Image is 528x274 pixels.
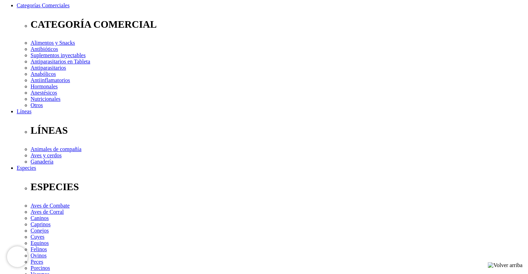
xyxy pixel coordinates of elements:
p: LÍNEAS [31,125,525,136]
a: Peces [31,259,43,265]
a: Anabólicos [31,71,56,77]
a: Caninos [31,215,49,221]
a: Antibióticos [31,46,58,52]
a: Especies [17,165,36,171]
a: Líneas [17,108,32,114]
a: Conejos [31,228,49,233]
a: Nutricionales [31,96,60,102]
a: Aves de Corral [31,209,64,215]
a: Hormonales [31,83,58,89]
p: CATEGORÍA COMERCIAL [31,19,525,30]
a: Antiparasitarios [31,65,66,71]
a: Anestésicos [31,90,57,96]
a: Aves de Combate [31,203,70,209]
a: Equinos [31,240,49,246]
a: Felinos [31,246,47,252]
img: Volver arriba [488,262,522,268]
a: Aves y cerdos [31,152,61,158]
a: Suplementos inyectables [31,52,86,58]
a: Animales de compañía [31,146,82,152]
p: ESPECIES [31,181,525,193]
a: Antiparasitarios en Tableta [31,59,90,64]
a: Antiinflamatorios [31,77,70,83]
iframe: Brevo live chat [7,246,28,267]
a: Otros [31,102,43,108]
a: Ovinos [31,253,47,258]
a: Cuyes [31,234,44,240]
a: Categorías Comerciales [17,2,69,8]
a: Caprinos [31,221,51,227]
a: Alimentos y Snacks [31,40,75,46]
a: Porcinos [31,265,50,271]
a: Ganadería [31,159,53,165]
